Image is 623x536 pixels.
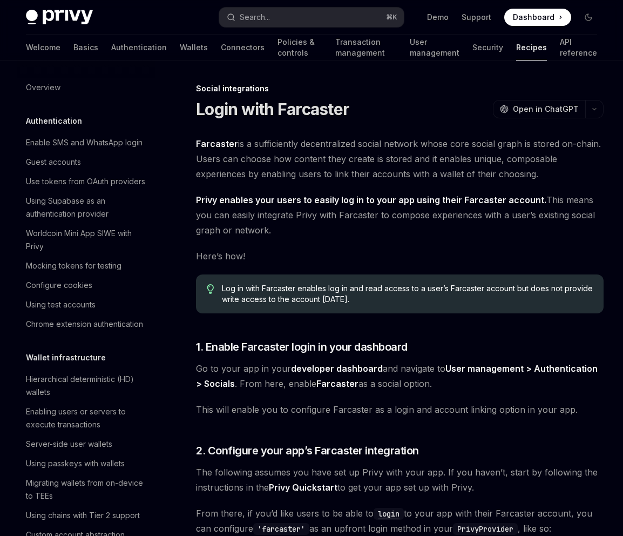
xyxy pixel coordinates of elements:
a: Server-side user wallets [17,434,155,454]
span: 2. Configure your app’s Farcaster integration [196,443,419,458]
span: Dashboard [513,12,554,23]
a: Enabling users or servers to execute transactions [17,402,155,434]
div: Using chains with Tier 2 support [26,509,140,522]
a: Using test accounts [17,295,155,314]
a: Using chains with Tier 2 support [17,506,155,525]
span: ⌘ K [386,13,397,22]
span: This means you can easily integrate Privy with Farcaster to compose experiences with a user’s exi... [196,192,604,238]
a: Use tokens from OAuth providers [17,172,155,191]
button: Open in ChatGPT [493,100,585,118]
a: Enable SMS and WhatsApp login [17,133,155,152]
a: Security [472,35,503,61]
strong: Farcaster [196,138,238,149]
div: Worldcoin Mini App SIWE with Privy [26,227,149,253]
div: Using test accounts [26,298,96,311]
a: Chrome extension authentication [17,314,155,334]
a: User management [410,35,459,61]
a: Hierarchical deterministic (HD) wallets [17,370,155,402]
div: Chrome extension authentication [26,318,143,331]
a: Authentication [111,35,167,61]
div: Social integrations [196,83,604,94]
div: Enabling users or servers to execute transactions [26,405,149,431]
div: Overview [26,81,60,94]
button: Toggle dark mode [580,9,597,26]
a: Demo [427,12,449,23]
a: Overview [17,78,155,97]
div: Using Supabase as an authentication provider [26,195,149,220]
a: Privy Quickstart [269,482,337,493]
a: Guest accounts [17,152,155,172]
a: Worldcoin Mini App SIWE with Privy [17,224,155,256]
strong: Farcaster [316,378,358,389]
a: Transaction management [335,35,397,61]
a: Recipes [516,35,547,61]
svg: Tip [207,284,214,294]
span: Here’s how! [196,249,604,264]
a: Dashboard [504,9,571,26]
span: Open in ChatGPT [513,104,579,115]
a: Connectors [221,35,265,61]
a: API reference [560,35,597,61]
strong: Privy enables your users to easily log in to your app using their Farcaster account. [196,195,546,205]
a: Welcome [26,35,60,61]
div: Hierarchical deterministic (HD) wallets [26,373,149,399]
div: Enable SMS and WhatsApp login [26,136,143,149]
a: Using passkeys with wallets [17,454,155,473]
h5: Wallet infrastructure [26,351,106,364]
div: Mocking tokens for testing [26,259,121,272]
a: Mocking tokens for testing [17,256,155,276]
span: The following assumes you have set up Privy with your app. If you haven’t, start by following the... [196,465,604,495]
div: Using passkeys with wallets [26,457,125,470]
span: Log in with Farcaster enables log in and read access to a user’s Farcaster account but does not p... [222,283,593,305]
h5: Authentication [26,115,82,128]
button: Search...⌘K [219,8,404,27]
div: Guest accounts [26,156,81,169]
div: Server-side user wallets [26,438,112,451]
a: developer dashboard [291,363,383,374]
a: Basics [73,35,98,61]
a: Farcaster [196,138,238,150]
a: Migrating wallets from on-device to TEEs [17,473,155,506]
div: Search... [240,11,270,24]
a: Policies & controls [277,35,322,61]
a: Support [462,12,491,23]
span: is a sufficiently decentralized social network whose core social graph is stored on-chain. Users ... [196,136,604,182]
a: Using Supabase as an authentication provider [17,191,155,224]
div: Use tokens from OAuth providers [26,175,145,188]
a: Configure cookies [17,276,155,295]
div: Configure cookies [26,279,92,292]
a: Wallets [180,35,208,61]
img: dark logo [26,10,93,25]
div: Migrating wallets from on-device to TEEs [26,477,149,502]
span: This will enable you to configure Farcaster as a login and account linking option in your app. [196,402,604,417]
span: 1. Enable Farcaster login in your dashboard [196,339,408,354]
span: Go to your app in your and navigate to . From here, enable as a social option. [196,361,604,391]
h1: Login with Farcaster [196,99,349,119]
